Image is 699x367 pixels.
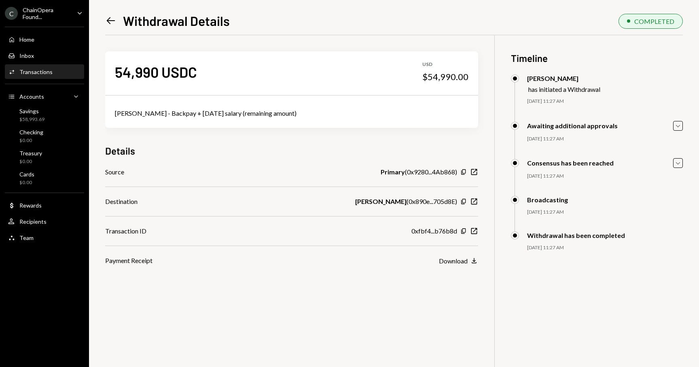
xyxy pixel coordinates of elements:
[19,108,44,115] div: Savings
[19,137,43,144] div: $0.00
[527,173,683,180] div: [DATE] 11:27 AM
[105,144,135,157] h3: Details
[5,126,84,146] a: Checking$0.00
[439,257,468,265] div: Download
[19,234,34,241] div: Team
[381,167,405,177] b: Primary
[19,150,42,157] div: Treasury
[19,116,44,123] div: $58,993.69
[511,51,683,65] h3: Timeline
[19,179,34,186] div: $0.00
[19,218,47,225] div: Recipients
[411,226,457,236] div: 0xfbf4...b76b8d
[527,122,618,129] div: Awaiting additional approvals
[527,209,683,216] div: [DATE] 11:27 AM
[527,196,568,204] div: Broadcasting
[19,52,34,59] div: Inbox
[5,32,84,47] a: Home
[105,226,146,236] div: Transaction ID
[5,147,84,167] a: Treasury$0.00
[105,197,138,206] div: Destination
[422,71,468,83] div: $54,990.00
[5,89,84,104] a: Accounts
[19,158,42,165] div: $0.00
[5,214,84,229] a: Recipients
[355,197,457,206] div: ( 0x890e...705d8E )
[439,257,478,265] button: Download
[527,98,683,105] div: [DATE] 11:27 AM
[105,167,124,177] div: Source
[19,129,43,136] div: Checking
[5,168,84,188] a: Cards$0.00
[5,198,84,212] a: Rewards
[527,231,625,239] div: Withdrawal has been completed
[5,105,84,125] a: Savings$58,993.69
[19,68,53,75] div: Transactions
[527,244,683,251] div: [DATE] 11:27 AM
[5,7,18,20] div: C
[5,48,84,63] a: Inbox
[5,230,84,245] a: Team
[634,17,674,25] div: COMPLETED
[19,171,34,178] div: Cards
[105,256,153,265] div: Payment Receipt
[123,13,230,29] h1: Withdrawal Details
[527,136,683,142] div: [DATE] 11:27 AM
[19,93,44,100] div: Accounts
[115,108,468,118] div: [PERSON_NAME] - Backpay + [DATE] salary (remaining amount)
[355,197,407,206] b: [PERSON_NAME]
[23,6,70,20] div: ChainOpera Found...
[19,36,34,43] div: Home
[5,64,84,79] a: Transactions
[527,159,614,167] div: Consensus has been reached
[381,167,457,177] div: ( 0x9280...4Ab868 )
[19,202,42,209] div: Rewards
[115,63,197,81] div: 54,990 USDC
[422,61,468,68] div: USD
[528,85,600,93] div: has initiated a Withdrawal
[527,74,600,82] div: [PERSON_NAME]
